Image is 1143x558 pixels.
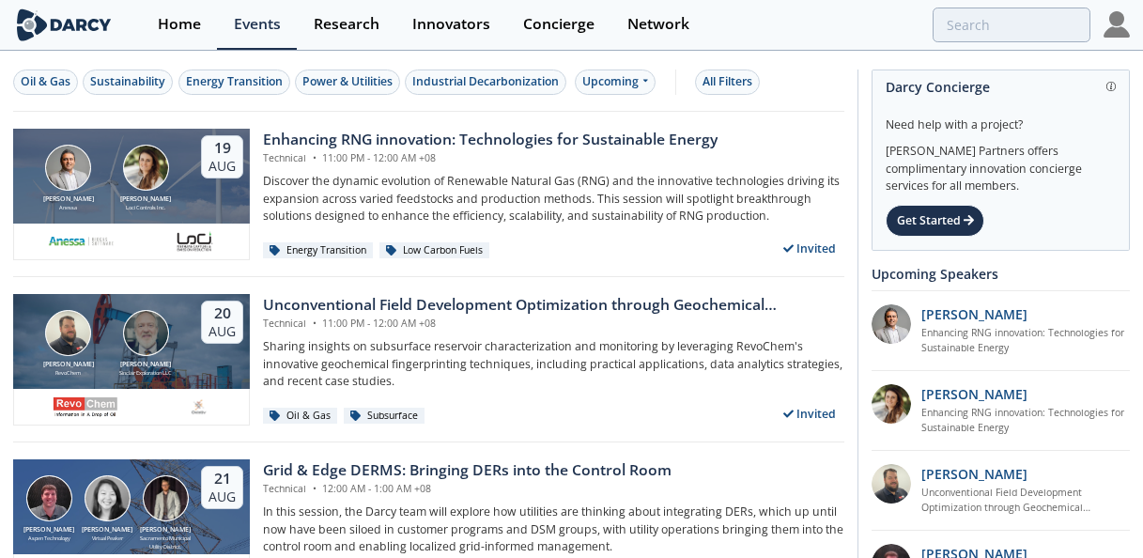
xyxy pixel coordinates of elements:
div: Upcoming [575,70,656,95]
img: Yevgeniy Postnov [143,475,189,521]
button: All Filters [695,70,760,95]
div: Invited [776,237,845,260]
div: Subsurface [344,408,425,425]
div: Network [627,17,689,32]
div: Aug [209,323,236,340]
img: 737ad19b-6c50-4cdf-92c7-29f5966a019e [872,384,911,424]
div: Sacramento Municipal Utility District. [136,535,194,550]
div: Aug [209,158,236,175]
div: Invited [776,402,845,426]
button: Power & Utilities [295,70,400,95]
div: Sinclair Exploration LLC [116,369,175,377]
img: information.svg [1106,82,1117,92]
div: [PERSON_NAME] [116,194,175,205]
div: Concierge [523,17,595,32]
img: logo-wide.svg [13,8,115,41]
div: Upcoming Speakers [872,257,1130,290]
img: 2b793097-40cf-4f6d-9bc3-4321a642668f [174,230,215,253]
img: Bob Aylsworth [45,310,91,356]
div: [PERSON_NAME] [78,525,136,535]
img: Amir Akbari [45,145,91,191]
img: Nicole Neff [123,145,169,191]
div: Aug [209,488,236,505]
div: [PERSON_NAME] [116,360,175,370]
div: Aspen Technology [20,535,78,542]
img: Brenda Chew [85,475,131,521]
img: revochem.com.png [53,395,118,418]
img: John Sinclair [123,310,169,356]
div: Technical 11:00 PM - 12:00 AM +08 [263,317,844,332]
img: 2k2ez1SvSiOh3gKHmcgF [872,464,911,504]
span: • [309,151,319,164]
p: [PERSON_NAME] [921,384,1027,404]
div: Oil & Gas [21,73,70,90]
div: [PERSON_NAME] [39,194,98,205]
span: • [309,482,319,495]
div: Get Started [886,205,984,237]
a: Unconventional Field Development Optimization through Geochemical Fingerprinting Technology [921,486,1131,516]
img: Jonathan Curtis [26,475,72,521]
div: [PERSON_NAME] [20,525,78,535]
p: [PERSON_NAME] [921,304,1027,324]
div: Technical 12:00 AM - 1:00 AM +08 [263,482,672,497]
img: 1fdb2308-3d70-46db-bc64-f6eabefcce4d [872,304,911,344]
div: Home [158,17,201,32]
div: Loci Controls Inc. [116,204,175,211]
div: Industrial Decarbonization [412,73,559,90]
div: Events [234,17,281,32]
p: In this session, the Darcy team will explore how utilities are thinking about integrating DERs, w... [263,504,844,555]
div: Sustainability [90,73,165,90]
input: Advanced Search [933,8,1090,42]
a: Enhancing RNG innovation: Technologies for Sustainable Energy [921,326,1131,356]
div: Oil & Gas [263,408,337,425]
div: [PERSON_NAME] [39,360,98,370]
img: Profile [1104,11,1130,38]
span: • [309,317,319,330]
div: Grid & Edge DERMS: Bringing DERs into the Control Room [263,459,672,482]
button: Sustainability [83,70,173,95]
div: Power & Utilities [302,73,393,90]
div: Energy Transition [186,73,283,90]
div: RevoChem [39,369,98,377]
div: Innovators [412,17,490,32]
p: [PERSON_NAME] [921,464,1027,484]
div: 21 [209,470,236,488]
div: 19 [209,139,236,158]
div: Enhancing RNG innovation: Technologies for Sustainable Energy [263,129,718,151]
div: Energy Transition [263,242,373,259]
div: [PERSON_NAME] [136,525,194,535]
p: Discover the dynamic evolution of Renewable Natural Gas (RNG) and the innovative technologies dri... [263,173,844,225]
div: Virtual Peaker [78,535,136,542]
img: ovintiv.com.png [188,395,211,418]
img: 551440aa-d0f4-4a32-b6e2-e91f2a0781fe [48,230,114,253]
div: [PERSON_NAME] Partners offers complimentary innovation concierge services for all members. [886,133,1116,195]
a: Bob Aylsworth [PERSON_NAME] RevoChem John Sinclair [PERSON_NAME] Sinclair Exploration LLC 20 Aug ... [13,294,844,426]
div: 20 [209,304,236,323]
div: Research [314,17,379,32]
div: Unconventional Field Development Optimization through Geochemical Fingerprinting Technology [263,294,844,317]
div: Anessa [39,204,98,211]
div: Low Carbon Fuels [379,242,489,259]
p: Sharing insights on subsurface reservoir characterization and monitoring by leveraging RevoChem's... [263,338,844,390]
button: Oil & Gas [13,70,78,95]
div: All Filters [703,73,752,90]
button: Energy Transition [178,70,290,95]
a: Amir Akbari [PERSON_NAME] Anessa Nicole Neff [PERSON_NAME] Loci Controls Inc. 19 Aug Enhancing RN... [13,129,844,260]
button: Industrial Decarbonization [405,70,566,95]
a: Enhancing RNG innovation: Technologies for Sustainable Energy [921,406,1131,436]
div: Need help with a project? [886,103,1116,133]
div: Technical 11:00 PM - 12:00 AM +08 [263,151,718,166]
div: Darcy Concierge [886,70,1116,103]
